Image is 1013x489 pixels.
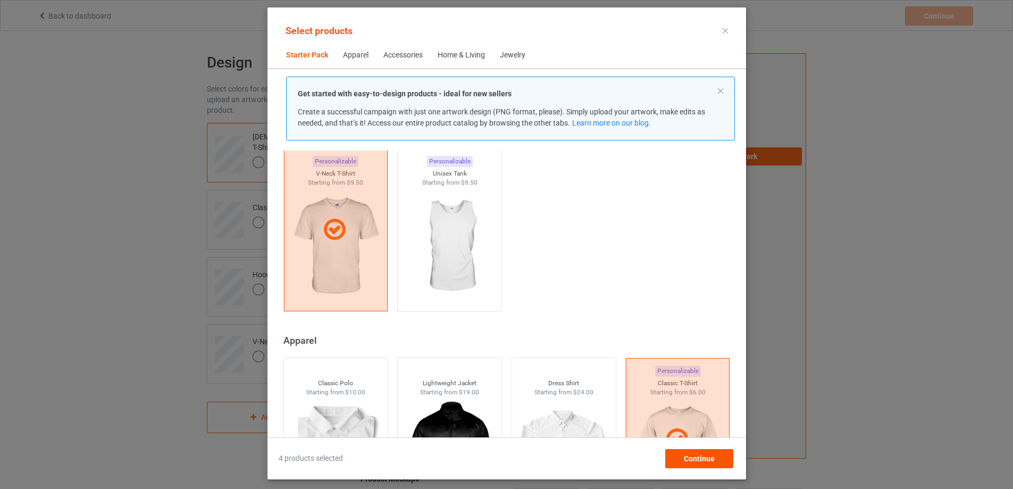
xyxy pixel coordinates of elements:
span: Continue [683,454,714,463]
span: $9.50 [461,179,477,186]
div: Continue [665,449,733,468]
span: Select products [286,25,353,36]
div: Starting from [398,388,501,397]
strong: Get started with easy-to-design products - ideal for new sellers [298,89,512,98]
a: Learn more on our blog. [572,119,650,127]
span: $24.00 [573,388,593,396]
div: Lightweight Jacket [398,379,501,388]
div: Starting from [398,178,501,187]
div: Accessories [383,50,423,61]
span: Starter Pack [279,43,336,68]
div: Starting from [512,388,615,397]
span: 4 products selected [279,453,343,464]
div: Apparel [283,334,734,346]
span: $19.00 [459,388,479,396]
div: Unisex Tank [398,169,501,178]
div: Classic Polo [283,379,387,388]
img: regular.jpg [402,187,497,306]
span: Create a successful campaign with just one artwork design (PNG format, please). Simply upload you... [298,107,705,127]
div: Personalizable [426,156,472,167]
div: Jewelry [500,50,525,61]
div: Starting from [283,388,387,397]
div: Home & Living [438,50,485,61]
span: $10.00 [345,388,365,396]
div: Apparel [343,50,369,61]
div: Dress Shirt [512,379,615,388]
